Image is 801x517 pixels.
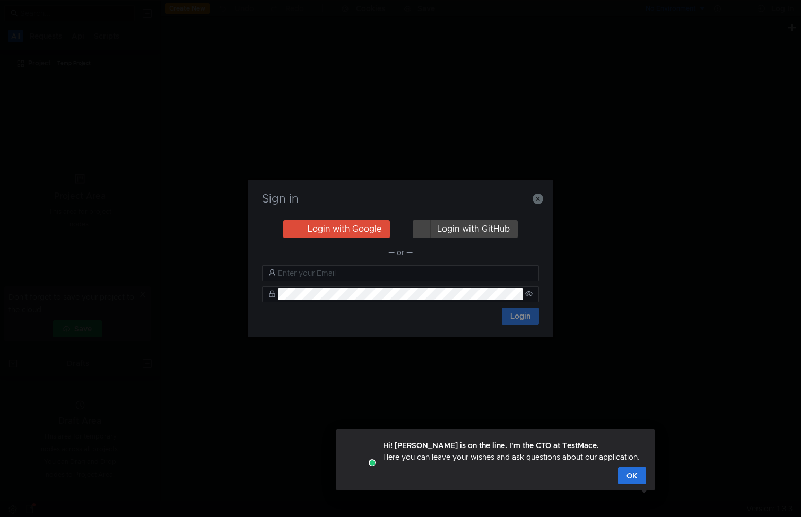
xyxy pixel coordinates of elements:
[262,246,539,259] div: — or —
[618,467,646,484] button: OK
[260,192,541,205] h3: Sign in
[383,441,599,450] strong: Hi! [PERSON_NAME] is on the line. I'm the CTO at TestMace.
[413,220,518,238] button: Login with GitHub
[278,267,533,279] input: Enter your Email
[283,220,390,238] button: Login with Google
[383,440,640,463] div: Here you can leave your wishes and ask questions about our application.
